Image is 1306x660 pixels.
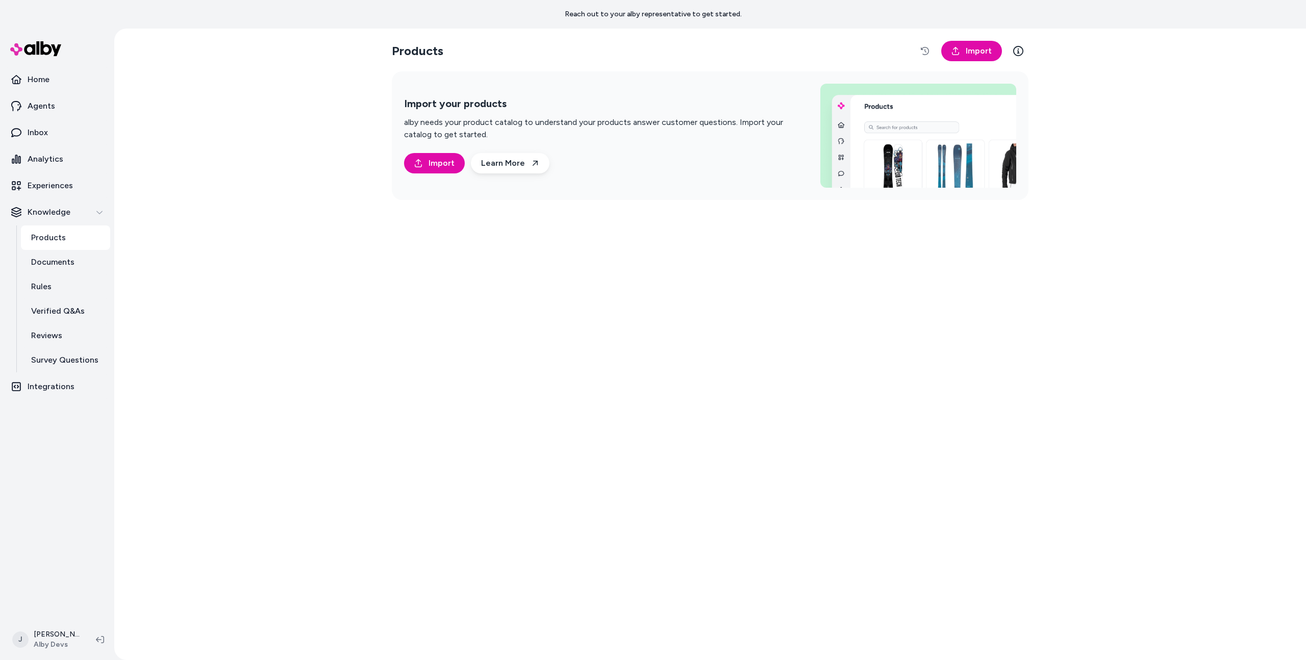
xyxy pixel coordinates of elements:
[28,206,70,218] p: Knowledge
[565,9,742,19] p: Reach out to your alby representative to get started.
[4,67,110,92] a: Home
[404,153,465,173] a: Import
[392,43,443,59] h2: Products
[4,173,110,198] a: Experiences
[31,232,66,244] p: Products
[941,41,1002,61] a: Import
[28,153,63,165] p: Analytics
[31,281,52,293] p: Rules
[28,380,74,393] p: Integrations
[28,100,55,112] p: Agents
[21,274,110,299] a: Rules
[21,299,110,323] a: Verified Q&As
[6,623,88,656] button: J[PERSON_NAME]Alby Devs
[404,97,796,110] h2: Import your products
[21,323,110,348] a: Reviews
[4,147,110,171] a: Analytics
[21,348,110,372] a: Survey Questions
[31,329,62,342] p: Reviews
[4,120,110,145] a: Inbox
[34,629,80,640] p: [PERSON_NAME]
[21,225,110,250] a: Products
[28,180,73,192] p: Experiences
[820,84,1016,188] img: Import your products
[10,41,61,56] img: alby Logo
[4,200,110,224] button: Knowledge
[21,250,110,274] a: Documents
[429,157,455,169] span: Import
[4,374,110,399] a: Integrations
[471,153,549,173] a: Learn More
[28,73,49,86] p: Home
[4,94,110,118] a: Agents
[12,631,29,648] span: J
[31,305,85,317] p: Verified Q&As
[31,256,74,268] p: Documents
[404,116,796,141] p: alby needs your product catalog to understand your products answer customer questions. Import you...
[28,126,48,139] p: Inbox
[966,45,992,57] span: Import
[34,640,80,650] span: Alby Devs
[31,354,98,366] p: Survey Questions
